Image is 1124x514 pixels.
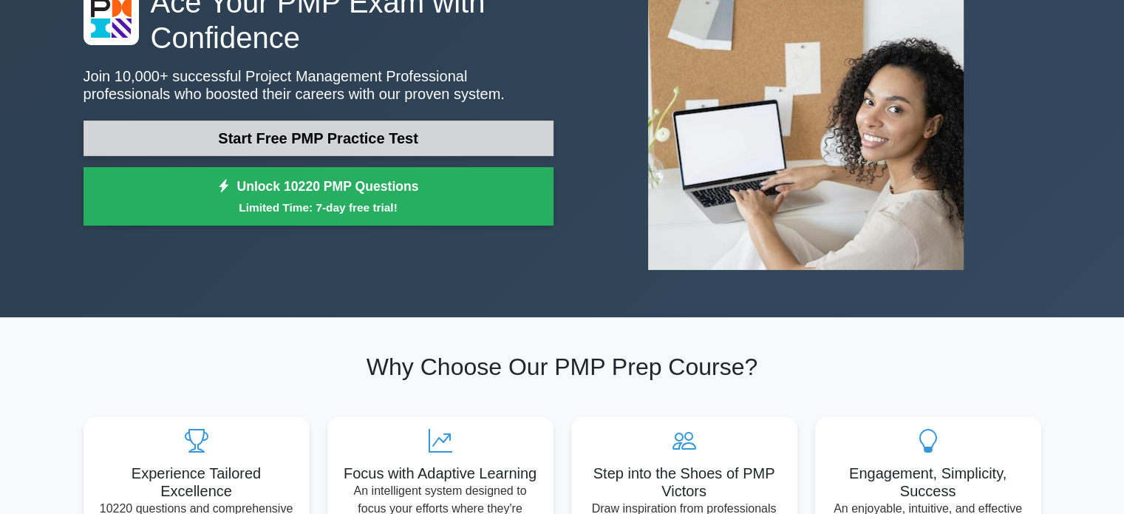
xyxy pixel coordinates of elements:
a: Start Free PMP Practice Test [84,121,554,156]
h5: Focus with Adaptive Learning [339,464,542,482]
p: Join 10,000+ successful Project Management Professional professionals who boosted their careers w... [84,67,554,103]
a: Unlock 10220 PMP QuestionsLimited Time: 7-day free trial! [84,167,554,226]
small: Limited Time: 7-day free trial! [102,199,535,216]
h5: Step into the Shoes of PMP Victors [583,464,786,500]
h5: Experience Tailored Excellence [95,464,298,500]
h5: Engagement, Simplicity, Success [827,464,1029,500]
h2: Why Choose Our PMP Prep Course? [84,353,1041,381]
